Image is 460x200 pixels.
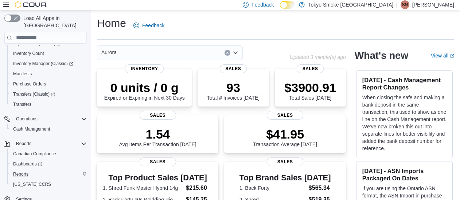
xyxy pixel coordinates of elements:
span: Purchase Orders [13,81,46,87]
h2: What's new [355,50,408,61]
span: Operations [16,116,38,122]
button: Reports [13,139,34,148]
a: Dashboards [7,159,90,169]
p: [PERSON_NAME] [412,0,454,9]
a: Reports [10,170,31,179]
dd: $565.34 [309,184,331,192]
span: SN [402,0,408,9]
span: Canadian Compliance [10,149,87,158]
a: Inventory Manager (Classic) [7,59,90,69]
div: Expired or Expiring in Next 30 Days [104,80,185,101]
span: Sales [297,64,324,73]
button: Cash Management [7,124,90,134]
p: When closing the safe and making a bank deposit in the same transaction, this used to show as one... [362,94,447,152]
span: Aurora [101,48,117,57]
input: Dark Mode [280,1,295,9]
span: Reports [13,171,28,177]
span: Canadian Compliance [13,151,56,157]
span: [US_STATE] CCRS [13,181,51,187]
button: Operations [13,115,40,123]
button: Reports [7,169,90,179]
a: Manifests [10,69,35,78]
a: Transfers (Classic) [7,89,90,99]
span: Dashboards [13,161,42,167]
span: Manifests [10,69,87,78]
a: Dashboards [10,160,45,168]
a: Cash Management [10,125,53,133]
span: Cash Management [13,126,50,132]
h3: [DATE] - Cash Management Report Changes [362,76,447,91]
span: Reports [16,141,31,147]
p: Tokyo Smoke [GEOGRAPHIC_DATA] [308,0,394,9]
span: Cash Management [10,125,87,133]
span: Sales [140,157,176,166]
button: [US_STATE] CCRS [7,179,90,189]
span: Load All Apps in [GEOGRAPHIC_DATA] [20,15,87,29]
div: Transaction Average [DATE] [253,127,317,147]
dt: 1. Shred Funk Master Hybrid 14g [103,184,183,192]
img: Cova [15,1,47,8]
span: Inventory Manager (Classic) [13,61,73,67]
h3: Top Product Sales [DATE] [103,173,213,182]
h1: Home [97,16,126,31]
span: Transfers (Classic) [10,90,87,99]
div: Stephanie Neblett [401,0,409,9]
span: Operations [13,115,87,123]
span: Manifests [13,71,32,77]
p: Updated 3 minute(s) ago [290,54,346,60]
span: Sales [140,111,176,120]
h3: Top Brand Sales [DATE] [239,173,331,182]
dt: 1. Back Forty [239,184,306,192]
p: 1.54 [119,127,196,141]
span: Transfers [13,101,31,107]
h3: [DATE] - ASN Imports Packaged On Dates [362,167,447,182]
p: | [396,0,398,9]
button: Purchase Orders [7,79,90,89]
span: Feedback [252,1,274,8]
a: Canadian Compliance [10,149,59,158]
button: Manifests [7,69,90,79]
button: Reports [1,139,90,149]
button: Open list of options [233,50,238,56]
button: Inventory Count [7,48,90,59]
dd: $215.60 [186,184,213,192]
svg: External link [450,54,454,58]
span: Purchase Orders [10,80,87,88]
a: Transfers (Classic) [10,90,58,99]
a: Purchase Orders [10,80,49,88]
span: Sales [267,157,303,166]
span: Dashboards [10,160,87,168]
span: Reports [10,170,87,179]
a: [US_STATE] CCRS [10,180,54,189]
button: Operations [1,114,90,124]
span: Inventory Count [10,49,87,58]
span: Reports [13,139,87,148]
span: Transfers [10,100,87,109]
span: Sales [267,111,303,120]
a: Inventory Manager (Classic) [10,59,76,68]
span: Sales [219,64,247,73]
a: Inventory Count [10,49,47,58]
button: Clear input [225,50,230,56]
span: Washington CCRS [10,180,87,189]
button: Transfers [7,99,90,109]
a: Feedback [130,18,167,33]
a: View allExternal link [431,53,454,59]
span: Transfers (Classic) [13,91,55,97]
div: Avg Items Per Transaction [DATE] [119,127,196,147]
span: Inventory Count [13,51,44,56]
a: Transfers [10,100,34,109]
span: Inventory [125,64,164,73]
div: Total Sales [DATE] [284,80,336,101]
p: 0 units / 0 g [104,80,185,95]
p: $3900.91 [284,80,336,95]
div: Total # Invoices [DATE] [207,80,260,101]
p: 93 [207,80,260,95]
span: Feedback [142,22,164,29]
span: Inventory Manager (Classic) [10,59,87,68]
p: $41.95 [253,127,317,141]
button: Canadian Compliance [7,149,90,159]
